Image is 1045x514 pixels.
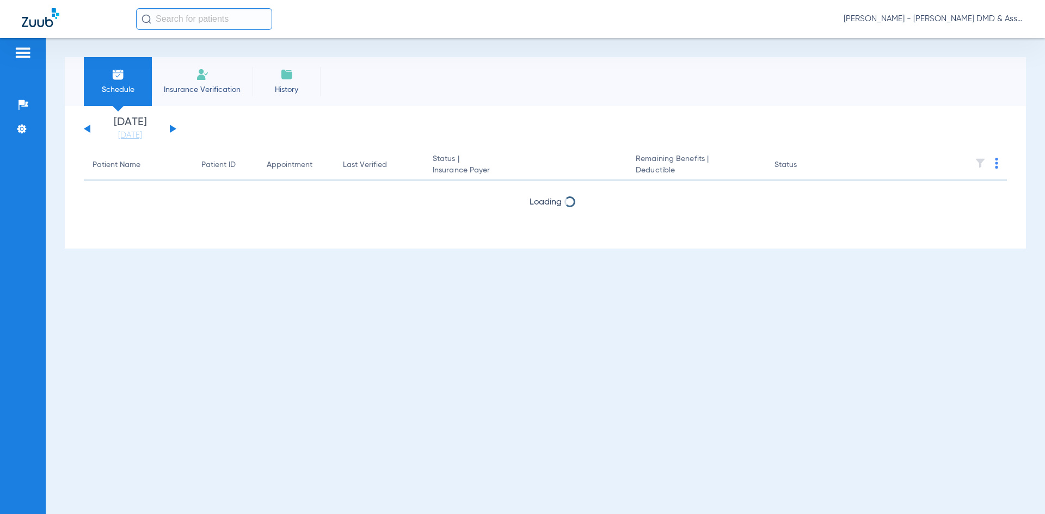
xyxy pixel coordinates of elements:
[844,14,1023,24] span: [PERSON_NAME] - [PERSON_NAME] DMD & Associates
[92,84,144,95] span: Schedule
[261,84,312,95] span: History
[766,150,839,181] th: Status
[636,165,757,176] span: Deductible
[343,159,415,171] div: Last Verified
[14,46,32,59] img: hamburger-icon
[142,14,151,24] img: Search Icon
[343,159,387,171] div: Last Verified
[424,150,627,181] th: Status |
[995,158,998,169] img: group-dot-blue.svg
[136,8,272,30] input: Search for patients
[112,68,125,81] img: Schedule
[433,165,618,176] span: Insurance Payer
[201,159,236,171] div: Patient ID
[160,84,244,95] span: Insurance Verification
[627,150,765,181] th: Remaining Benefits |
[97,130,163,141] a: [DATE]
[196,68,209,81] img: Manual Insurance Verification
[93,159,140,171] div: Patient Name
[267,159,312,171] div: Appointment
[22,8,59,27] img: Zuub Logo
[267,159,325,171] div: Appointment
[201,159,249,171] div: Patient ID
[97,117,163,141] li: [DATE]
[975,158,986,169] img: filter.svg
[280,68,293,81] img: History
[93,159,184,171] div: Patient Name
[530,198,562,207] span: Loading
